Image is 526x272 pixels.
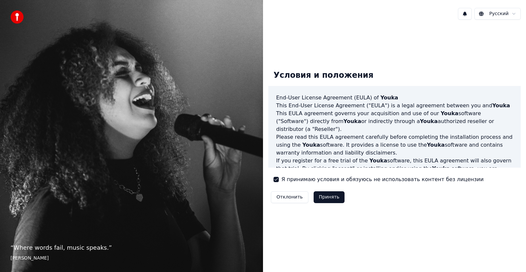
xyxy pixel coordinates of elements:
[276,157,513,188] p: If you register for a free trial of the software, this EULA agreement will also govern that trial...
[492,102,510,109] span: Youka
[344,118,361,124] span: Youka
[314,191,345,203] button: Принять
[420,118,438,124] span: Youka
[271,191,308,203] button: Отклонить
[276,94,513,102] h3: End-User License Agreement (EULA) of
[11,255,252,262] footer: [PERSON_NAME]
[276,102,513,110] p: This End-User License Agreement ("EULA") is a legal agreement between you and
[281,176,484,183] label: Я принимаю условия и обязуюсь не использовать контент без лицензии
[380,94,398,101] span: Youka
[276,110,513,133] p: This EULA agreement governs your acquisition and use of our software ("Software") directly from o...
[11,10,24,24] img: youka
[432,165,450,172] span: Youka
[11,243,252,252] p: “ Where words fail, music speaks. ”
[441,110,458,116] span: Youka
[302,142,320,148] span: Youka
[268,65,379,86] div: Условия и положения
[427,142,445,148] span: Youka
[276,133,513,157] p: Please read this EULA agreement carefully before completing the installation process and using th...
[370,157,387,164] span: Youka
